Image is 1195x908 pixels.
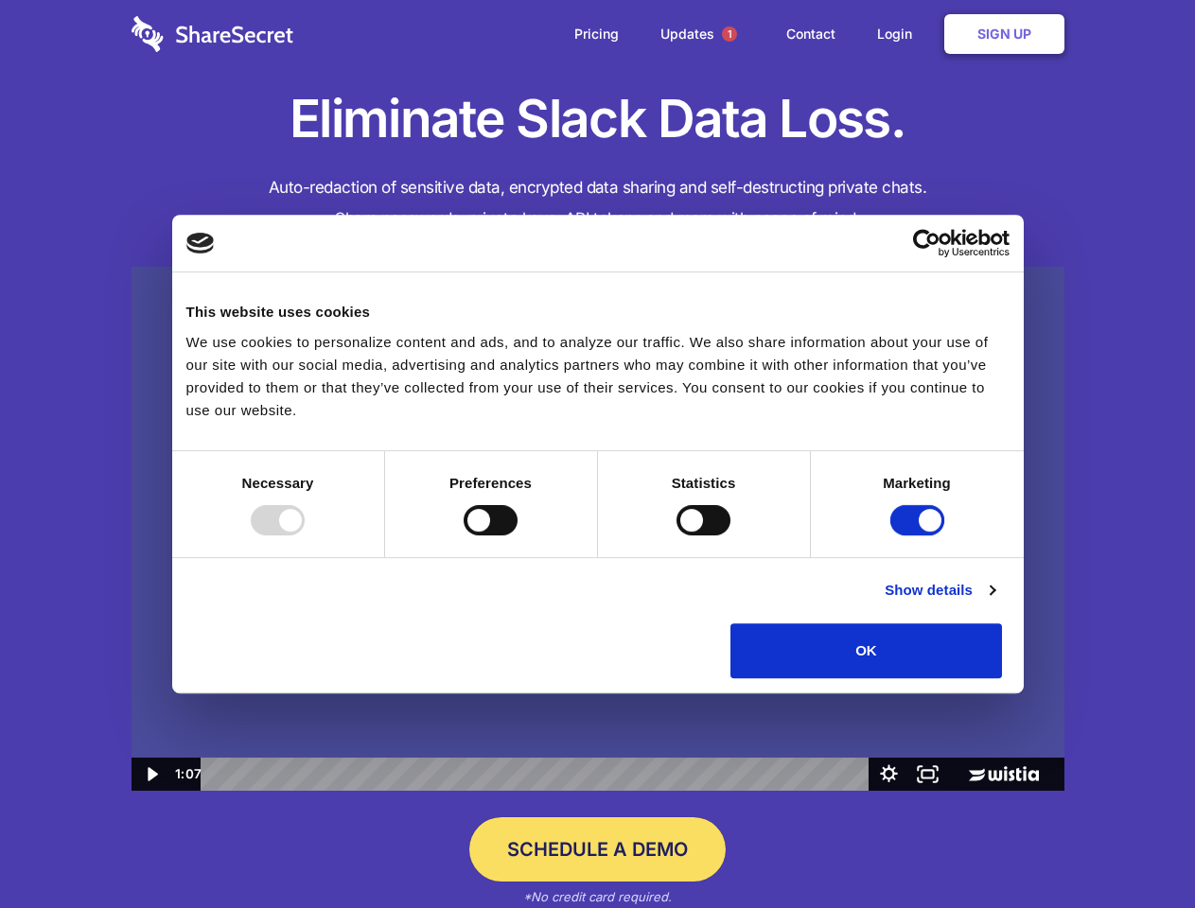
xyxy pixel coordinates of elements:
[883,475,951,491] strong: Marketing
[186,331,1010,422] div: We use cookies to personalize content and ads, and to analyze our traffic. We also share informat...
[885,579,994,602] a: Show details
[1100,813,1172,885] iframe: Drift Widget Chat Controller
[449,475,532,491] strong: Preferences
[672,475,736,491] strong: Statistics
[908,758,947,791] button: Fullscreen
[947,758,1063,791] a: Wistia Logo -- Learn More
[186,301,1010,323] div: This website uses cookies
[132,172,1064,235] h4: Auto-redaction of sensitive data, encrypted data sharing and self-destructing private chats. Shar...
[870,758,908,791] button: Show settings menu
[242,475,314,491] strong: Necessary
[767,5,854,63] a: Contact
[132,16,293,52] img: logo-wordmark-white-trans-d4663122ce5f474addd5e946df7df03e33cb6a1c49d2221995e7729f52c070b2.svg
[555,5,638,63] a: Pricing
[132,267,1064,792] img: Sharesecret
[730,623,1002,678] button: OK
[523,889,672,904] em: *No credit card required.
[722,26,737,42] span: 1
[132,758,170,791] button: Play Video
[216,758,860,791] div: Playbar
[944,14,1064,54] a: Sign Up
[469,817,726,882] a: Schedule a Demo
[858,5,940,63] a: Login
[132,85,1064,153] h1: Eliminate Slack Data Loss.
[844,229,1010,257] a: Usercentrics Cookiebot - opens in a new window
[186,233,215,253] img: logo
